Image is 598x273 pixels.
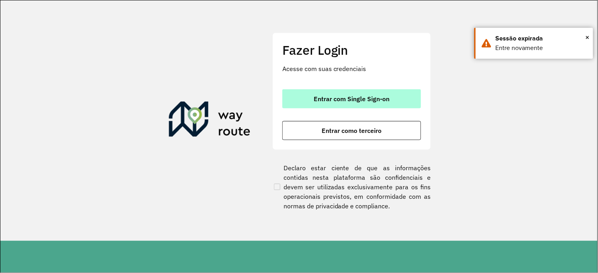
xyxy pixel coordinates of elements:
div: Sessão expirada [496,34,587,43]
button: Close [586,31,590,43]
span: × [586,31,590,43]
p: Acesse com suas credenciais [282,64,421,73]
h2: Fazer Login [282,42,421,58]
img: Roteirizador AmbevTech [169,102,251,140]
span: Entrar como terceiro [322,127,382,134]
span: Entrar com Single Sign-on [314,96,390,102]
button: button [282,89,421,108]
div: Entre novamente [496,43,587,53]
button: button [282,121,421,140]
label: Declaro estar ciente de que as informações contidas nesta plataforma são confidenciais e devem se... [272,163,431,211]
